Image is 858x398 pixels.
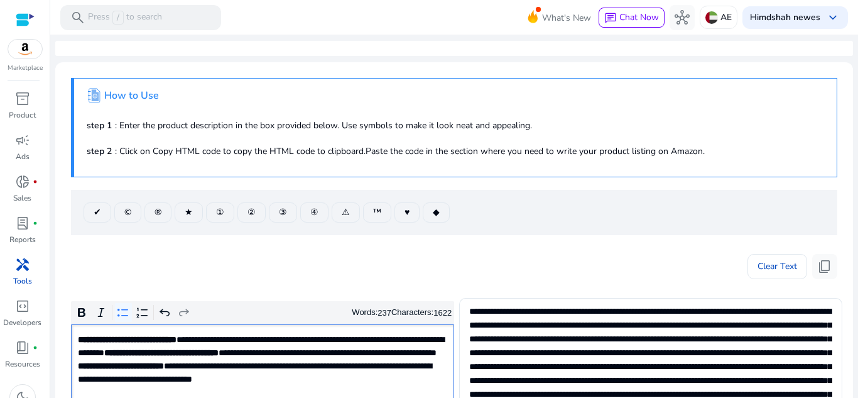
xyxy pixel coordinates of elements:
[332,202,360,223] button: ⚠
[542,7,591,29] span: What's New
[87,145,112,157] b: step 2
[8,64,43,73] p: Marketplace
[750,13,820,22] p: Hi
[812,254,837,279] button: content_copy
[114,202,141,223] button: ©
[675,10,690,25] span: hub
[433,206,440,219] span: ◆
[9,234,36,245] p: Reports
[33,221,38,226] span: fiber_manual_record
[15,257,30,272] span: handyman
[15,133,30,148] span: campaign
[33,179,38,184] span: fiber_manual_record
[5,358,40,370] p: Resources
[342,206,350,219] span: ⚠
[759,11,820,23] b: mdshah newes
[112,11,124,25] span: /
[87,145,824,158] p: : Click on Copy HTML code to copy the HTML code to clipboard.Paste the code in the section where ...
[279,206,287,219] span: ③
[175,202,203,223] button: ★
[405,206,410,219] span: ♥
[87,119,824,132] p: : Enter the product description in the box provided below. Use symbols to make it look neat and a...
[237,202,266,223] button: ②
[185,206,193,219] span: ★
[758,254,797,279] span: Clear Text
[269,202,297,223] button: ③
[825,10,840,25] span: keyboard_arrow_down
[670,5,695,30] button: hub
[15,91,30,106] span: inventory_2
[247,206,256,219] span: ②
[433,308,452,318] label: 1622
[88,11,162,25] p: Press to search
[720,6,732,28] p: AE
[394,202,420,223] button: ♥
[9,109,36,121] p: Product
[373,206,381,219] span: ™
[352,305,452,321] div: Words: Characters:
[206,202,234,223] button: ①
[15,299,30,314] span: code_blocks
[16,151,30,162] p: Ads
[13,192,31,204] p: Sales
[817,259,832,274] span: content_copy
[423,202,450,223] button: ◆
[70,10,85,25] span: search
[300,202,329,223] button: ④
[15,216,30,231] span: lab_profile
[216,206,224,219] span: ①
[363,202,391,223] button: ™
[3,317,41,328] p: Developers
[33,345,38,350] span: fiber_manual_record
[104,90,159,102] h4: How to Use
[144,202,171,223] button: ®
[310,206,318,219] span: ④
[94,206,101,219] span: ✔
[15,340,30,355] span: book_4
[619,11,659,23] span: Chat Now
[15,174,30,189] span: donut_small
[747,254,807,279] button: Clear Text
[13,275,32,287] p: Tools
[87,119,112,131] b: step 1
[155,206,161,219] span: ®
[84,202,111,223] button: ✔
[705,11,718,24] img: ae.svg
[377,308,391,318] label: 237
[71,301,454,325] div: Editor toolbar
[599,8,665,28] button: chatChat Now
[8,40,42,58] img: amazon.svg
[124,206,131,219] span: ©
[604,12,617,25] span: chat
